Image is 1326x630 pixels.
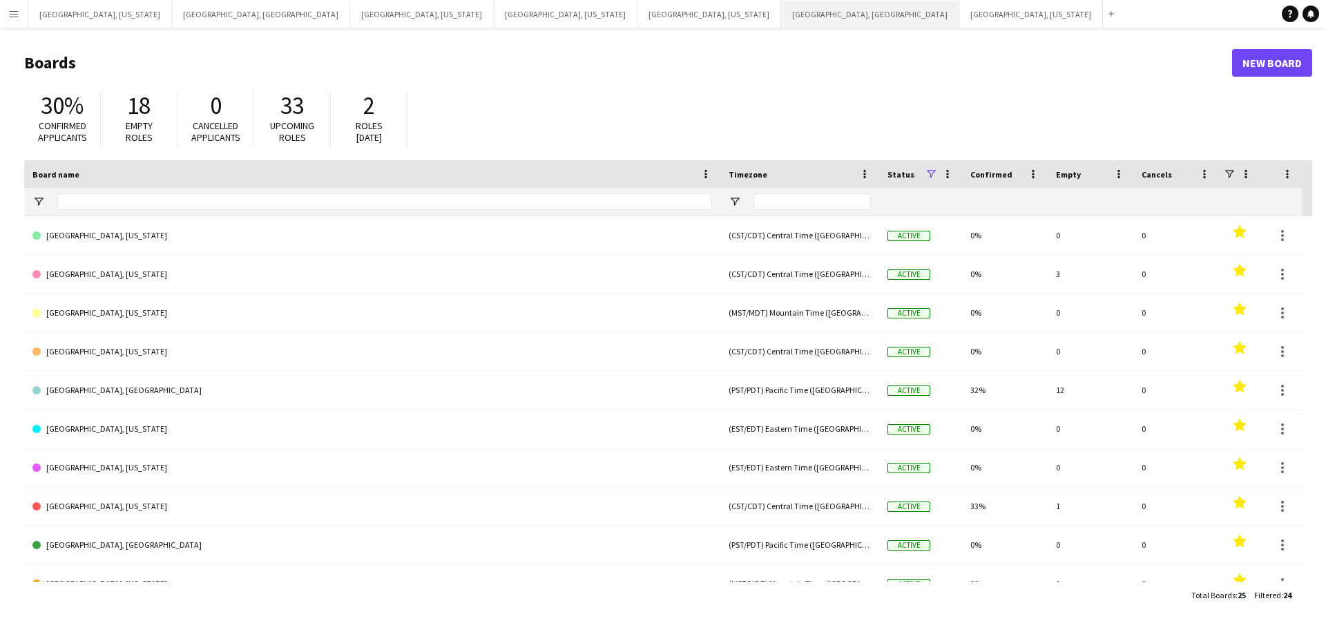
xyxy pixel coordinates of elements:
[962,448,1048,486] div: 0%
[172,1,350,28] button: [GEOGRAPHIC_DATA], [GEOGRAPHIC_DATA]
[720,564,879,602] div: (MST/MDT) Mountain Time ([GEOGRAPHIC_DATA] & [GEOGRAPHIC_DATA])
[887,385,930,396] span: Active
[720,410,879,448] div: (EST/EDT) Eastern Time ([GEOGRAPHIC_DATA] & [GEOGRAPHIC_DATA])
[887,540,930,551] span: Active
[1048,564,1133,602] div: 1
[270,120,314,144] span: Upcoming roles
[494,1,637,28] button: [GEOGRAPHIC_DATA], [US_STATE]
[962,487,1048,525] div: 33%
[57,193,712,210] input: Board name Filter Input
[1133,410,1219,448] div: 0
[1133,255,1219,293] div: 0
[1133,487,1219,525] div: 0
[32,526,712,564] a: [GEOGRAPHIC_DATA], [GEOGRAPHIC_DATA]
[962,526,1048,564] div: 0%
[32,255,712,294] a: [GEOGRAPHIC_DATA], [US_STATE]
[637,1,781,28] button: [GEOGRAPHIC_DATA], [US_STATE]
[887,308,930,318] span: Active
[720,255,879,293] div: (CST/CDT) Central Time ([GEOGRAPHIC_DATA] & [GEOGRAPHIC_DATA])
[1133,564,1219,602] div: 0
[280,90,304,121] span: 33
[959,1,1103,28] button: [GEOGRAPHIC_DATA], [US_STATE]
[126,120,153,144] span: Empty roles
[1133,294,1219,332] div: 0
[32,448,712,487] a: [GEOGRAPHIC_DATA], [US_STATE]
[1048,526,1133,564] div: 0
[962,216,1048,254] div: 0%
[32,169,79,180] span: Board name
[1191,582,1246,609] div: :
[1048,448,1133,486] div: 0
[753,193,871,210] input: Timezone Filter Input
[970,169,1012,180] span: Confirmed
[720,332,879,370] div: (CST/CDT) Central Time ([GEOGRAPHIC_DATA] & [GEOGRAPHIC_DATA])
[1048,410,1133,448] div: 0
[720,216,879,254] div: (CST/CDT) Central Time ([GEOGRAPHIC_DATA] & [GEOGRAPHIC_DATA])
[1048,255,1133,293] div: 3
[729,169,767,180] span: Timezone
[1048,487,1133,525] div: 1
[887,502,930,512] span: Active
[1133,526,1219,564] div: 0
[962,255,1048,293] div: 0%
[1238,590,1246,600] span: 25
[962,332,1048,370] div: 0%
[1133,216,1219,254] div: 0
[32,410,712,448] a: [GEOGRAPHIC_DATA], [US_STATE]
[887,424,930,435] span: Active
[24,52,1232,73] h1: Boards
[38,120,87,144] span: Confirmed applicants
[1048,332,1133,370] div: 0
[32,294,712,332] a: [GEOGRAPHIC_DATA], [US_STATE]
[32,332,712,371] a: [GEOGRAPHIC_DATA], [US_STATE]
[32,564,712,603] a: [GEOGRAPHIC_DATA], [US_STATE]
[887,231,930,241] span: Active
[32,487,712,526] a: [GEOGRAPHIC_DATA], [US_STATE]
[887,463,930,473] span: Active
[962,564,1048,602] div: 0%
[191,120,240,144] span: Cancelled applicants
[1283,590,1291,600] span: 24
[1056,169,1081,180] span: Empty
[962,371,1048,409] div: 32%
[356,120,383,144] span: Roles [DATE]
[1133,332,1219,370] div: 0
[1048,294,1133,332] div: 0
[127,90,151,121] span: 18
[887,169,914,180] span: Status
[350,1,494,28] button: [GEOGRAPHIC_DATA], [US_STATE]
[887,579,930,589] span: Active
[720,487,879,525] div: (CST/CDT) Central Time ([GEOGRAPHIC_DATA] & [GEOGRAPHIC_DATA])
[1232,49,1312,77] a: New Board
[720,371,879,409] div: (PST/PDT) Pacific Time ([GEOGRAPHIC_DATA] & [GEOGRAPHIC_DATA])
[729,195,741,208] button: Open Filter Menu
[28,1,172,28] button: [GEOGRAPHIC_DATA], [US_STATE]
[32,371,712,410] a: [GEOGRAPHIC_DATA], [GEOGRAPHIC_DATA]
[887,347,930,357] span: Active
[1254,590,1281,600] span: Filtered
[32,216,712,255] a: [GEOGRAPHIC_DATA], [US_STATE]
[781,1,959,28] button: [GEOGRAPHIC_DATA], [GEOGRAPHIC_DATA]
[1142,169,1172,180] span: Cancels
[887,269,930,280] span: Active
[962,410,1048,448] div: 0%
[720,294,879,332] div: (MST/MDT) Mountain Time ([GEOGRAPHIC_DATA] & [GEOGRAPHIC_DATA])
[1048,371,1133,409] div: 12
[962,294,1048,332] div: 0%
[1254,582,1291,609] div: :
[210,90,222,121] span: 0
[1191,590,1236,600] span: Total Boards
[1048,216,1133,254] div: 0
[32,195,45,208] button: Open Filter Menu
[720,526,879,564] div: (PST/PDT) Pacific Time ([GEOGRAPHIC_DATA] & [GEOGRAPHIC_DATA])
[1133,371,1219,409] div: 0
[363,90,375,121] span: 2
[1133,448,1219,486] div: 0
[720,448,879,486] div: (EST/EDT) Eastern Time ([GEOGRAPHIC_DATA] & [GEOGRAPHIC_DATA])
[41,90,84,121] span: 30%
